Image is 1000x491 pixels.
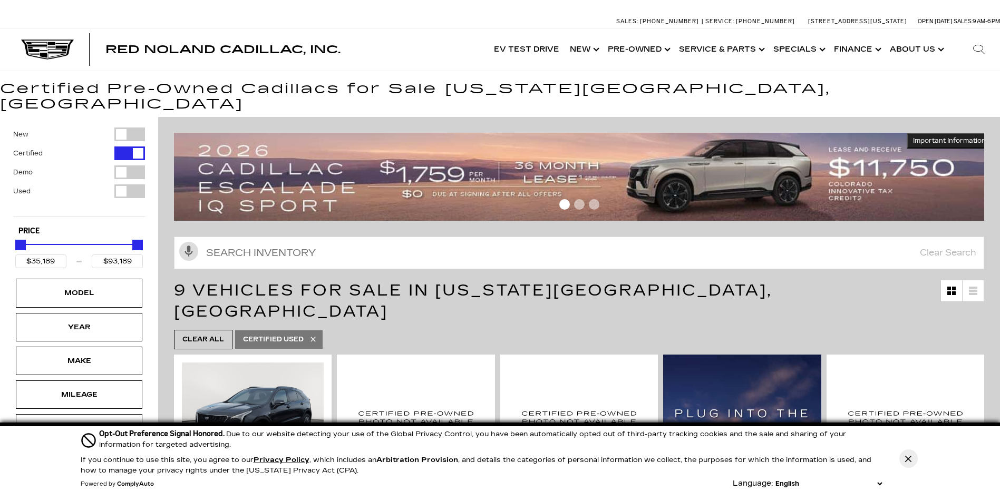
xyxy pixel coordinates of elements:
[53,287,105,299] div: Model
[53,389,105,400] div: Mileage
[736,18,795,25] span: [PHONE_NUMBER]
[674,28,768,71] a: Service & Parts
[376,456,458,464] strong: Arbitration Provision
[16,414,142,443] div: EngineEngine
[21,40,74,60] img: Cadillac Dark Logo with Cadillac White Text
[913,136,986,145] span: Important Information
[954,18,973,25] span: Sales:
[105,44,341,55] a: Red Noland Cadillac, Inc.
[808,18,907,25] a: [STREET_ADDRESS][US_STATE]
[13,167,33,178] label: Demo
[603,28,674,71] a: Pre-Owned
[81,481,154,487] div: Powered by
[834,362,976,472] img: 2024 Cadillac XT5 Sport
[705,18,734,25] span: Service:
[589,199,599,210] span: Go to slide 3
[16,380,142,409] div: MileageMileage
[13,129,28,140] label: New
[105,43,341,56] span: Red Noland Cadillac, Inc.
[702,18,798,24] a: Service: [PHONE_NUMBER]
[899,449,918,468] button: Close Button
[15,236,143,268] div: Price
[733,480,773,487] div: Language:
[640,18,699,25] span: [PHONE_NUMBER]
[99,428,885,450] div: Due to our website detecting your use of the Global Privacy Control, you have been automatically ...
[16,279,142,307] div: ModelModel
[15,240,26,250] div: Minimum Price
[918,18,953,25] span: Open [DATE]
[973,18,1000,25] span: 9 AM-6 PM
[174,237,984,269] input: Search Inventory
[174,133,992,220] img: 2509-September-FOM-Escalade-IQ-Lease9
[16,313,142,341] div: YearYear
[243,333,304,346] span: Certified Used
[345,362,487,472] img: 2023 Cadillac XT5 Sport
[829,28,885,71] a: Finance
[559,199,570,210] span: Go to slide 1
[182,333,224,346] span: Clear All
[182,362,324,469] img: 2022 Cadillac XT4 Sport
[81,456,871,475] p: If you continue to use this site, you agree to our , which includes an , and details the categori...
[179,242,198,261] svg: Click to toggle on voice search
[99,429,226,438] span: Opt-Out Preference Signal Honored .
[13,127,145,217] div: Filter by Vehicle Type
[565,28,603,71] a: New
[53,355,105,367] div: Make
[174,281,772,321] span: 9 Vehicles for Sale in [US_STATE][GEOGRAPHIC_DATA], [GEOGRAPHIC_DATA]
[18,227,140,236] h5: Price
[885,28,947,71] a: About Us
[13,186,31,197] label: Used
[773,478,885,489] select: Language Select
[616,18,638,25] span: Sales:
[907,133,992,149] button: Important Information
[92,254,143,268] input: Maximum
[768,28,829,71] a: Specials
[132,240,143,250] div: Maximum Price
[574,199,585,210] span: Go to slide 2
[254,456,309,464] a: Privacy Policy
[16,347,142,375] div: MakeMake
[53,321,105,333] div: Year
[117,481,154,487] a: ComplyAuto
[489,28,565,71] a: EV Test Drive
[616,18,702,24] a: Sales: [PHONE_NUMBER]
[508,362,650,472] img: 2024 Cadillac XT5 Premium Luxury
[15,254,66,268] input: Minimum
[13,148,43,159] label: Certified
